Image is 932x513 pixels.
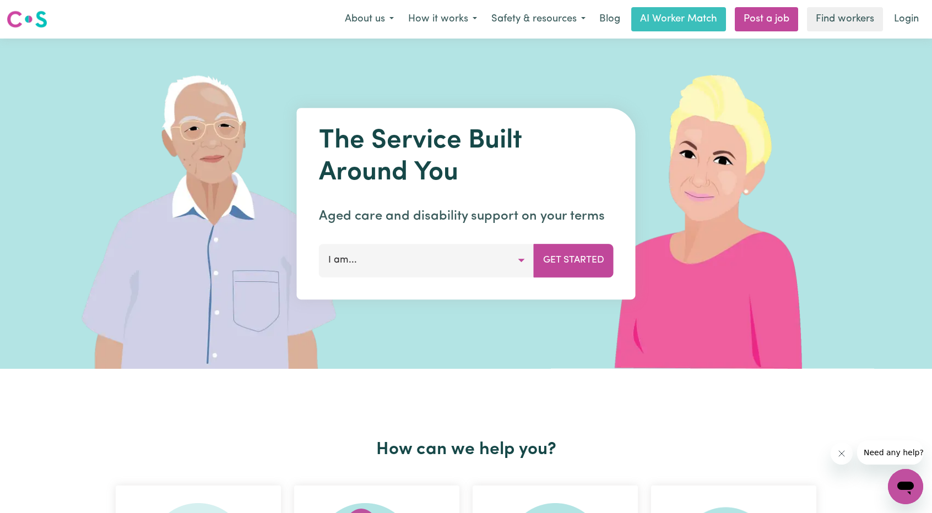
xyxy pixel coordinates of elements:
p: Aged care and disability support on your terms [319,206,614,226]
iframe: Close message [831,443,853,465]
button: How it works [401,8,484,31]
a: Careseekers logo [7,7,47,32]
button: About us [338,8,401,31]
button: Get Started [534,244,614,277]
h1: The Service Built Around You [319,125,614,189]
iframe: Button to launch messaging window [888,469,923,504]
a: Blog [593,7,627,31]
span: Need any help? [7,8,67,17]
a: Find workers [807,7,883,31]
button: Safety & resources [484,8,593,31]
iframe: Message from company [857,440,923,465]
h2: How can we help you? [109,439,823,460]
a: Login [887,7,925,31]
a: AI Worker Match [631,7,726,31]
button: I am... [319,244,534,277]
a: Post a job [735,7,798,31]
img: Careseekers logo [7,9,47,29]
